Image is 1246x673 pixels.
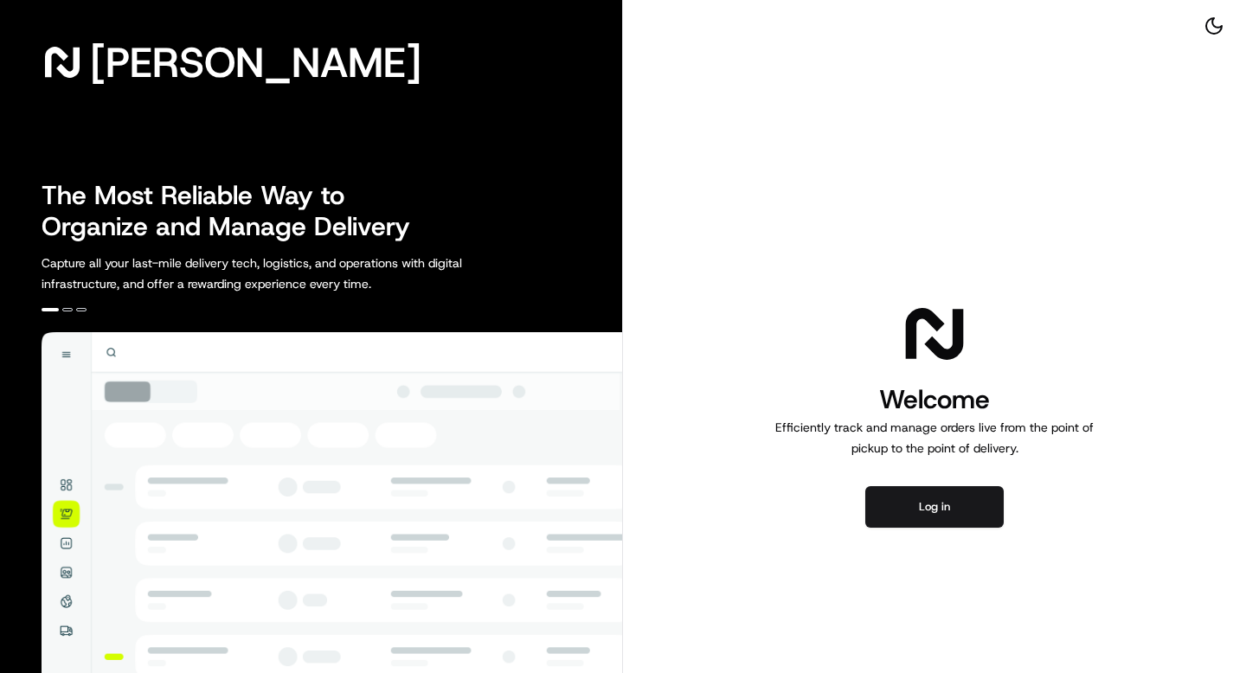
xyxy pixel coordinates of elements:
[42,180,429,242] h2: The Most Reliable Way to Organize and Manage Delivery
[865,486,1004,528] button: Log in
[90,45,421,80] span: [PERSON_NAME]
[768,417,1101,458] p: Efficiently track and manage orders live from the point of pickup to the point of delivery.
[42,253,540,294] p: Capture all your last-mile delivery tech, logistics, and operations with digital infrastructure, ...
[768,382,1101,417] h1: Welcome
